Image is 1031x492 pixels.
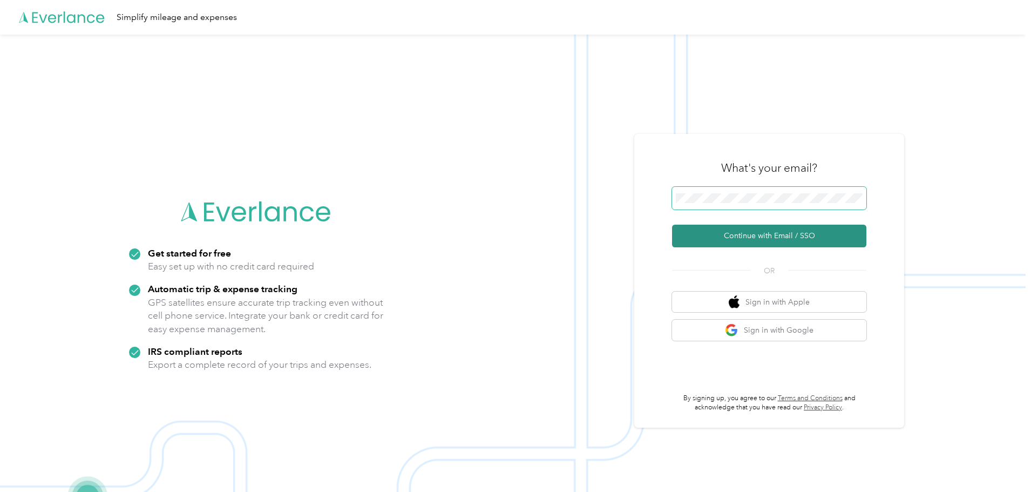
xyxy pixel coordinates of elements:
[804,403,842,412] a: Privacy Policy
[672,320,866,341] button: google logoSign in with Google
[148,358,371,372] p: Export a complete record of your trips and expenses.
[117,11,237,24] div: Simplify mileage and expenses
[148,283,297,294] strong: Automatic trip & expense tracking
[725,323,738,337] img: google logo
[750,265,788,277] span: OR
[148,296,384,336] p: GPS satellites ensure accurate trip tracking even without cell phone service. Integrate your bank...
[672,225,866,247] button: Continue with Email / SSO
[148,260,314,273] p: Easy set up with no credit card required
[721,160,817,176] h3: What's your email?
[672,394,866,413] p: By signing up, you agree to our and acknowledge that you have read our .
[672,292,866,313] button: apple logoSign in with Apple
[148,346,242,357] strong: IRS compliant reports
[778,394,843,402] a: Terms and Conditions
[729,295,740,309] img: apple logo
[148,247,231,259] strong: Get started for free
